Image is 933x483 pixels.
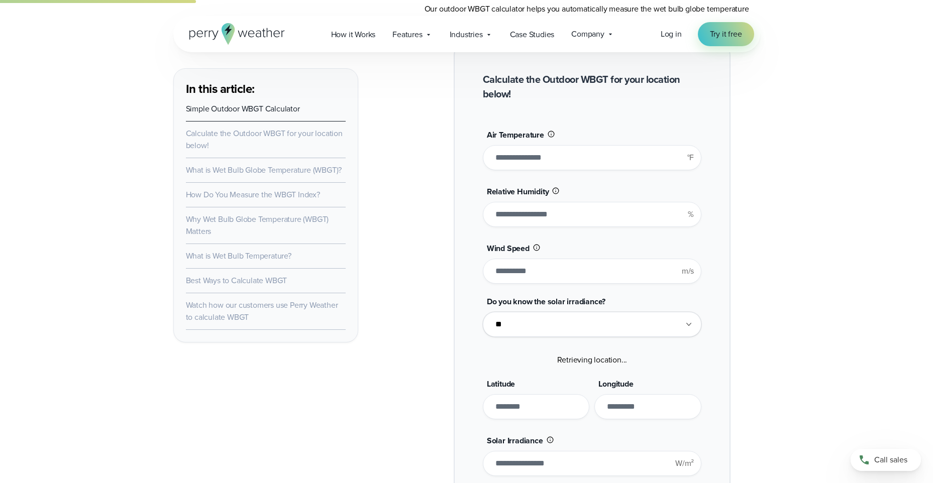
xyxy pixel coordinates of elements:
span: Longitude [598,378,633,390]
span: Do you know the solar irradiance? [487,296,605,307]
span: Industries [450,29,483,41]
span: Features [392,29,422,41]
span: Company [571,28,604,40]
a: Why Wet Bulb Globe Temperature (WBGT) Matters [186,213,329,237]
span: Retrieving location... [557,354,628,366]
a: How Do You Measure the WBGT Index? [186,189,320,200]
span: Relative Humidity [487,186,549,197]
a: What is Wet Bulb Globe Temperature (WBGT)? [186,164,342,176]
span: Call sales [874,454,907,466]
a: How it Works [323,24,384,45]
a: What is Wet Bulb Temperature? [186,250,291,262]
span: Solar Irradiance [487,435,543,446]
span: Case Studies [510,29,555,41]
a: Case Studies [501,24,563,45]
a: Watch how our customers use Perry Weather to calculate WBGT [186,299,338,323]
a: Calculate the Outdoor WBGT for your location below! [186,128,343,151]
span: Air Temperature [487,129,544,141]
a: Log in [661,28,682,40]
a: Simple Outdoor WBGT Calculator [186,103,300,114]
a: Call sales [851,449,921,471]
span: Try it free [710,28,742,40]
h2: Calculate the Outdoor WBGT for your location below! [483,72,701,101]
p: Our outdoor WBGT calculator helps you automatically measure the wet bulb globe temperature quickl... [425,3,760,27]
span: How it Works [331,29,376,41]
a: Try it free [698,22,754,46]
h3: In this article: [186,81,346,97]
a: Best Ways to Calculate WBGT [186,275,287,286]
span: Wind Speed [487,243,530,254]
span: Latitude [487,378,515,390]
